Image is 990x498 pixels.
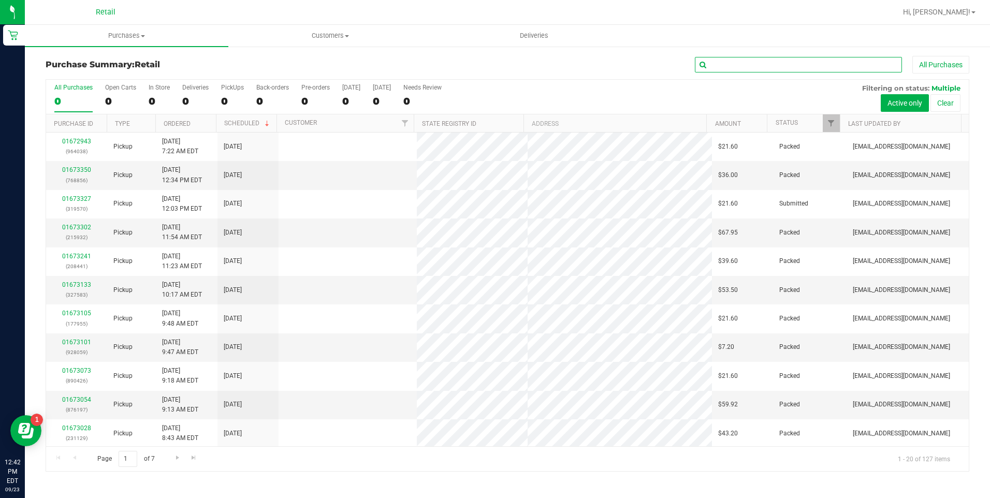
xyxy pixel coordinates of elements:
[403,95,442,107] div: 0
[113,228,133,238] span: Pickup
[397,114,414,132] a: Filter
[779,228,800,238] span: Packed
[848,120,900,127] a: Last Updated By
[853,314,950,324] span: [EMAIL_ADDRESS][DOMAIN_NAME]
[779,371,800,381] span: Packed
[422,120,476,127] a: State Registry ID
[931,84,960,92] span: Multiple
[342,84,360,91] div: [DATE]
[853,256,950,266] span: [EMAIL_ADDRESS][DOMAIN_NAME]
[695,57,902,72] input: Search Purchase ID, Original ID, State Registry ID or Customer Name...
[52,204,101,214] p: (319570)
[113,170,133,180] span: Pickup
[301,84,330,91] div: Pre-orders
[224,256,242,266] span: [DATE]
[853,228,950,238] span: [EMAIL_ADDRESS][DOMAIN_NAME]
[162,423,198,443] span: [DATE] 8:43 AM EDT
[862,84,929,92] span: Filtering on status:
[718,342,734,352] span: $7.20
[224,142,242,152] span: [DATE]
[113,314,133,324] span: Pickup
[54,120,93,127] a: Purchase ID
[256,95,289,107] div: 0
[221,95,244,107] div: 0
[54,95,93,107] div: 0
[718,371,738,381] span: $21.60
[718,429,738,438] span: $43.20
[853,170,950,180] span: [EMAIL_ADDRESS][DOMAIN_NAME]
[62,424,91,432] a: 01673028
[779,400,800,409] span: Packed
[52,405,101,415] p: (876197)
[62,224,91,231] a: 01673302
[301,95,330,107] div: 0
[224,170,242,180] span: [DATE]
[224,228,242,238] span: [DATE]
[776,119,798,126] a: Status
[779,314,800,324] span: Packed
[779,342,800,352] span: Packed
[853,142,950,152] span: [EMAIL_ADDRESS][DOMAIN_NAME]
[228,25,432,47] a: Customers
[54,84,93,91] div: All Purchases
[779,285,800,295] span: Packed
[853,285,950,295] span: [EMAIL_ADDRESS][DOMAIN_NAME]
[162,309,198,328] span: [DATE] 9:48 AM EDT
[52,376,101,386] p: (890426)
[149,84,170,91] div: In Store
[718,170,738,180] span: $36.00
[52,319,101,329] p: (177955)
[162,338,198,357] span: [DATE] 9:47 AM EDT
[779,199,808,209] span: Submitted
[105,95,136,107] div: 0
[113,256,133,266] span: Pickup
[403,84,442,91] div: Needs Review
[224,285,242,295] span: [DATE]
[182,84,209,91] div: Deliveries
[779,142,800,152] span: Packed
[373,95,391,107] div: 0
[162,165,202,185] span: [DATE] 12:34 PM EDT
[162,223,202,242] span: [DATE] 11:54 AM EDT
[89,451,163,467] span: Page of 7
[224,342,242,352] span: [DATE]
[96,8,115,17] span: Retail
[62,310,91,317] a: 01673105
[25,31,228,40] span: Purchases
[135,60,160,69] span: Retail
[779,170,800,180] span: Packed
[113,429,133,438] span: Pickup
[853,342,950,352] span: [EMAIL_ADDRESS][DOMAIN_NAME]
[718,314,738,324] span: $21.60
[224,120,271,127] a: Scheduled
[5,458,20,486] p: 12:42 PM EDT
[62,195,91,202] a: 01673327
[52,433,101,443] p: (231129)
[113,142,133,152] span: Pickup
[162,252,202,271] span: [DATE] 11:23 AM EDT
[186,451,201,465] a: Go to the last page
[779,256,800,266] span: Packed
[342,95,360,107] div: 0
[62,367,91,374] a: 01673073
[52,175,101,185] p: (768856)
[853,429,950,438] span: [EMAIL_ADDRESS][DOMAIN_NAME]
[779,429,800,438] span: Packed
[162,395,198,415] span: [DATE] 9:13 AM EDT
[52,232,101,242] p: (215932)
[10,415,41,446] iframe: Resource center
[432,25,636,47] a: Deliveries
[890,451,958,466] span: 1 - 20 of 127 items
[182,95,209,107] div: 0
[113,199,133,209] span: Pickup
[46,60,354,69] h3: Purchase Summary:
[62,396,91,403] a: 01673054
[162,280,202,300] span: [DATE] 10:17 AM EDT
[853,400,950,409] span: [EMAIL_ADDRESS][DOMAIN_NAME]
[164,120,191,127] a: Ordered
[52,290,101,300] p: (327583)
[718,142,738,152] span: $21.60
[8,30,18,40] inline-svg: Retail
[113,342,133,352] span: Pickup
